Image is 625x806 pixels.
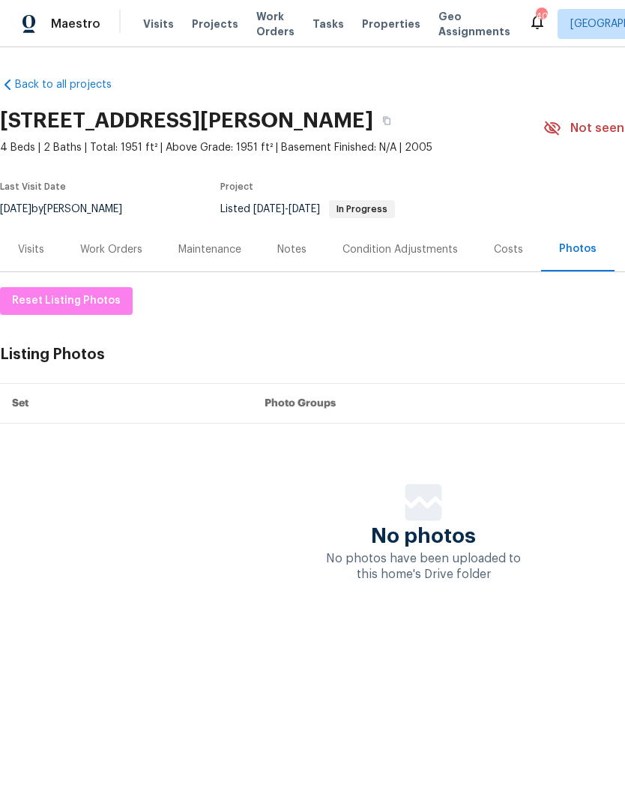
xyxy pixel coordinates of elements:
button: Copy Address [373,107,400,134]
div: Work Orders [80,242,142,257]
span: No photos have been uploaded to this home's Drive folder [326,553,521,580]
span: Tasks [312,19,344,29]
div: Visits [18,242,44,257]
span: Work Orders [256,9,295,39]
div: Costs [494,242,523,257]
div: 40 [536,9,546,24]
span: Listed [220,204,395,214]
div: Condition Adjustments [342,242,458,257]
span: No photos [371,529,476,544]
span: Reset Listing Photos [12,292,121,310]
span: [DATE] [253,204,285,214]
div: Notes [277,242,307,257]
span: In Progress [330,205,393,214]
span: Projects [192,16,238,31]
div: Photos [559,241,597,256]
span: Maestro [51,16,100,31]
span: [DATE] [289,204,320,214]
span: Visits [143,16,174,31]
span: Project [220,182,253,191]
span: Geo Assignments [438,9,510,39]
div: Maintenance [178,242,241,257]
span: - [253,204,320,214]
span: Properties [362,16,420,31]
